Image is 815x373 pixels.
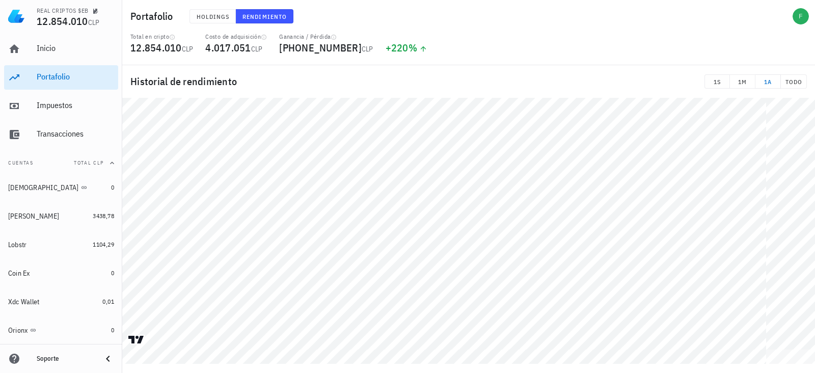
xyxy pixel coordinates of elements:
[4,204,118,228] a: [PERSON_NAME] 3438,78
[793,8,809,24] div: avatar
[37,7,88,15] div: REAL CRIPTOS $EB
[4,122,118,147] a: Transacciones
[362,44,373,54] span: CLP
[102,298,114,305] span: 0,01
[4,65,118,90] a: Portafolio
[196,13,230,20] span: Holdings
[8,298,40,306] div: Xdc Wallet
[279,41,362,55] span: [PHONE_NUMBER]
[122,65,815,98] div: Historial de rendimiento
[4,261,118,285] a: Coin Ex 0
[130,41,182,55] span: 12.854.010
[74,159,104,166] span: Total CLP
[130,8,177,24] h1: Portafolio
[37,72,114,82] div: Portafolio
[37,355,94,363] div: Soporte
[205,33,267,41] div: Costo de adquisición
[236,9,293,23] button: Rendimiento
[37,43,114,53] div: Inicio
[251,44,263,54] span: CLP
[205,41,251,55] span: 4.017.051
[93,212,114,220] span: 3438,78
[4,37,118,61] a: Inicio
[4,289,118,314] a: Xdc Wallet 0,01
[4,151,118,175] button: CuentasTotal CLP
[189,9,236,23] button: Holdings
[759,78,776,86] span: 1A
[8,269,30,278] div: Coin Ex
[734,78,751,86] span: 1M
[93,241,114,248] span: 1104,29
[182,44,194,54] span: CLP
[37,129,114,139] div: Transacciones
[409,41,417,55] span: %
[386,43,428,53] div: +220
[704,74,730,89] button: 1S
[130,33,193,41] div: Total en cripto
[242,13,287,20] span: Rendimiento
[755,74,781,89] button: 1A
[8,8,24,24] img: LedgiFi
[709,78,725,86] span: 1S
[8,326,28,335] div: Orionx
[4,175,118,200] a: [DEMOGRAPHIC_DATA] 0
[37,14,88,28] span: 12.854.010
[730,74,755,89] button: 1M
[4,232,118,257] a: Lobstr 1104,29
[111,183,114,191] span: 0
[37,100,114,110] div: Impuestos
[4,94,118,118] a: Impuestos
[4,318,118,342] a: Orionx 0
[8,183,79,192] div: [DEMOGRAPHIC_DATA]
[8,241,27,249] div: Lobstr
[8,212,59,221] div: [PERSON_NAME]
[781,74,807,89] button: TODO
[127,335,145,344] a: Charting by TradingView
[88,18,100,27] span: CLP
[111,326,114,334] span: 0
[111,269,114,277] span: 0
[279,33,373,41] div: Ganancia / Pérdida
[785,78,802,86] span: TODO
